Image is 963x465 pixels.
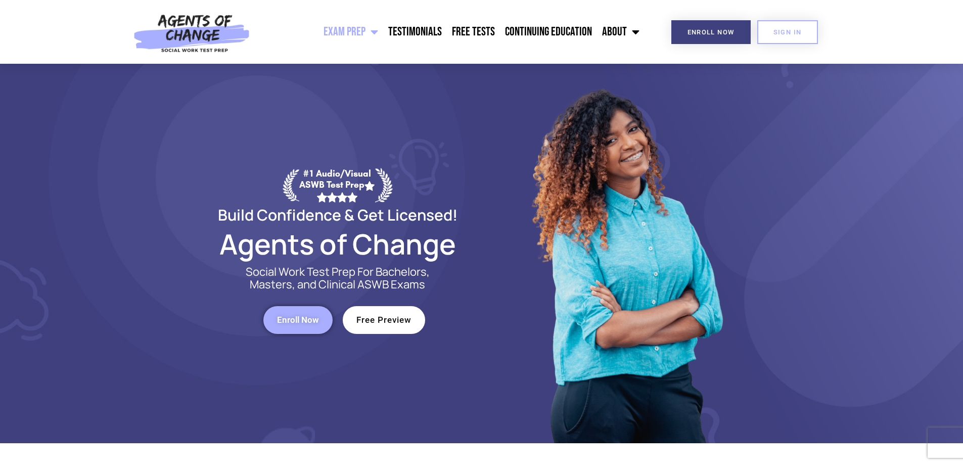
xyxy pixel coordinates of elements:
a: Enroll Now [263,306,333,334]
a: Free Tests [447,19,500,45]
h2: Build Confidence & Get Licensed! [194,207,482,222]
span: Enroll Now [687,29,735,35]
img: Website Image 1 (1) [525,64,727,443]
a: Free Preview [343,306,425,334]
span: Free Preview [356,316,411,324]
a: Enroll Now [671,20,751,44]
p: Social Work Test Prep For Bachelors, Masters, and Clinical ASWB Exams [234,266,441,291]
span: SIGN IN [773,29,802,35]
a: SIGN IN [757,20,818,44]
a: Exam Prep [318,19,383,45]
a: About [597,19,645,45]
a: Testimonials [383,19,447,45]
h2: Agents of Change [194,232,482,256]
span: Enroll Now [277,316,319,324]
div: #1 Audio/Visual ASWB Test Prep [299,168,375,202]
nav: Menu [255,19,645,45]
a: Continuing Education [500,19,597,45]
